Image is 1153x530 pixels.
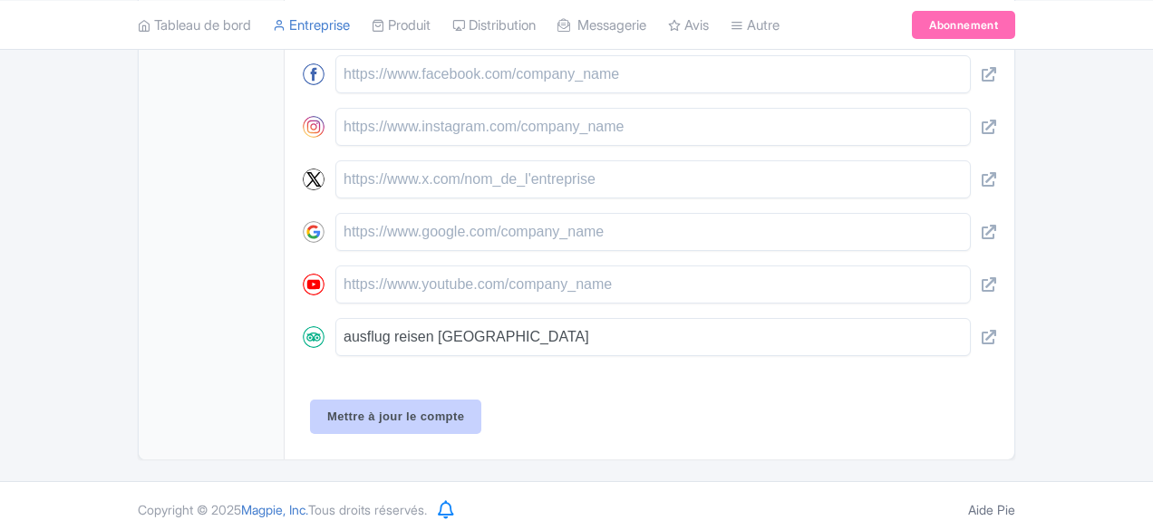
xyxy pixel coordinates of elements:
[335,213,971,251] input: https://www.google.com/company_name
[303,326,325,348] img: tripadvisor-round-01-385d03172616b1a1306be21ef117dde3.svg
[577,15,646,33] font: Messagerie
[303,274,325,295] img: youtube-round-01-0acef599b0341403c37127b094ecd7da.svg
[684,15,709,33] font: Avis
[335,108,971,146] input: https://www.instagram.com/company_name
[308,502,427,517] font: Tous droits réservés.
[335,160,971,198] input: https://www.x.com/nom_de_l'entreprise
[335,55,971,93] input: https://www.facebook.com/company_name
[303,169,325,190] img: x-round-01-2a040f8114114d748f4f633894d6978b.svg
[469,15,536,33] font: Distribution
[303,63,325,85] img: facebook-round-01-50ddc191f871d4ecdbe8252d2011563a.svg
[929,17,998,31] font: Abonnement
[747,15,780,33] font: Autre
[335,265,971,304] input: https://www.youtube.com/company_name
[303,221,325,243] img: google-round-01-4c7ae292eccd65b64cc32667544fd5c1.svg
[912,10,1015,38] a: Abonnement
[388,15,431,33] font: Produit
[303,116,325,138] img: instagram-round-01-d873700d03cfe9216e9fb2676c2aa726.svg
[310,400,481,434] input: Mettre à jour le compte
[154,15,251,33] font: Tableau de bord
[138,502,241,517] font: Copyright © 2025
[241,502,308,517] font: Magpie, Inc.
[335,318,971,356] input: https://www.tripadvisor.com/company_name
[968,502,1015,517] a: Aide Pie
[289,15,350,33] font: Entreprise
